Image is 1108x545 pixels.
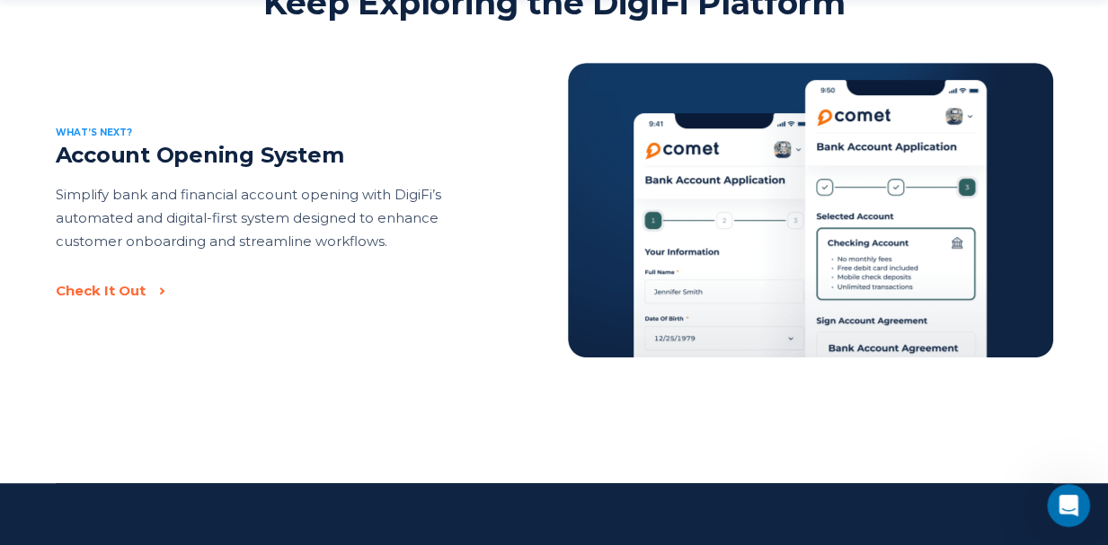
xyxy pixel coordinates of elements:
[56,183,501,253] p: Simplify bank and financial account opening with DigiFi’s automated and digital-first system desi...
[56,282,501,300] a: Check It Out
[1047,484,1090,527] iframe: Intercom live chat
[56,142,501,169] h2: Account Opening System
[56,282,146,300] div: Check It Out
[56,120,501,142] div: What’s next?
[568,63,1053,357] img: Account Opening System Preview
